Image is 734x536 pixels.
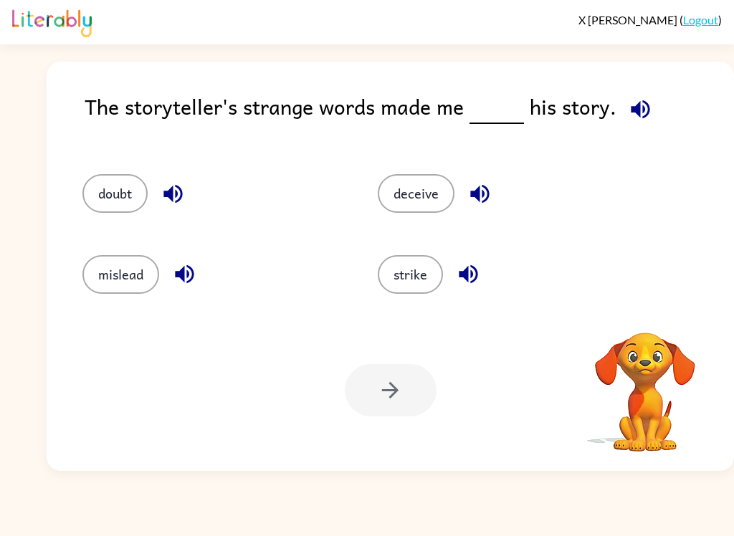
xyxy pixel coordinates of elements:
img: Literably [12,6,92,37]
div: The storyteller's strange words made me his story. [85,90,734,145]
a: Logout [683,13,718,27]
video: Your browser must support playing .mp4 files to use Literably. Please try using another browser. [573,310,717,454]
div: ( ) [578,13,722,27]
button: strike [378,255,443,294]
span: X [PERSON_NAME] [578,13,680,27]
button: deceive [378,174,454,213]
button: mislead [82,255,159,294]
button: doubt [82,174,148,213]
